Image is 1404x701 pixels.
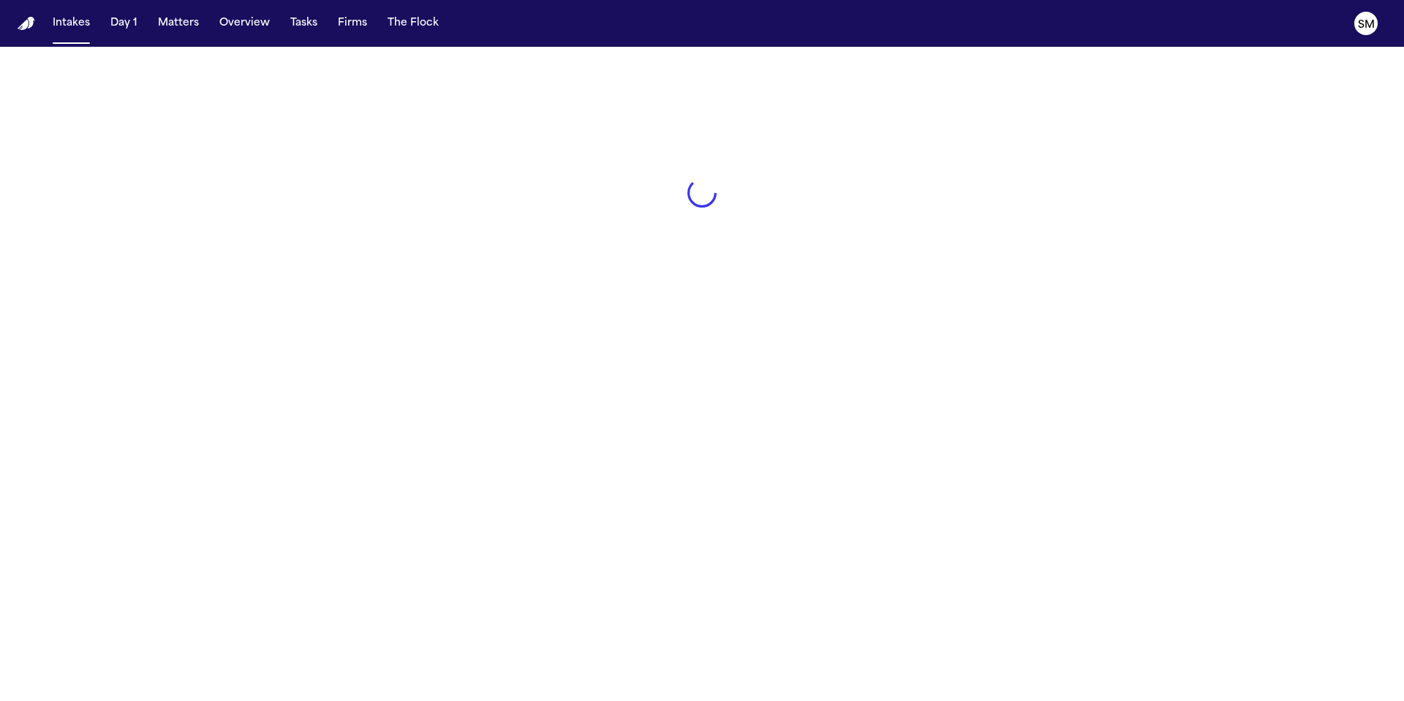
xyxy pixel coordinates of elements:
button: Firms [332,10,373,37]
button: The Flock [382,10,445,37]
button: Matters [152,10,205,37]
img: Finch Logo [18,17,35,31]
button: Tasks [284,10,323,37]
a: Home [18,17,35,31]
button: Intakes [47,10,96,37]
button: Day 1 [105,10,143,37]
button: Overview [214,10,276,37]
